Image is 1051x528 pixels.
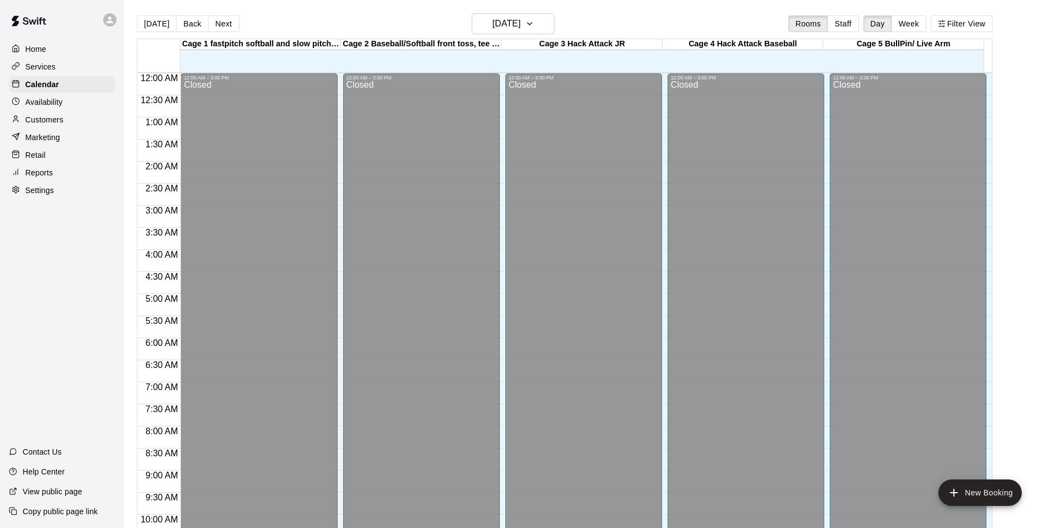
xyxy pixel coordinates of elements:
button: Rooms [788,15,828,32]
p: Marketing [25,132,60,143]
div: 12:00 AM – 3:00 PM [671,75,821,81]
a: Customers [9,111,115,128]
p: Home [25,44,46,55]
a: Settings [9,182,115,199]
a: Retail [9,147,115,163]
a: Home [9,41,115,57]
span: 6:30 AM [143,360,181,370]
p: Services [25,61,56,72]
button: Week [892,15,926,32]
span: 7:00 AM [143,382,181,392]
a: Calendar [9,76,115,93]
p: Copy public page link [23,506,98,517]
span: 2:00 AM [143,162,181,171]
span: 8:00 AM [143,426,181,436]
button: Next [208,15,239,32]
span: 4:30 AM [143,272,181,281]
button: add [938,479,1022,506]
span: 1:30 AM [143,140,181,149]
div: 12:00 AM – 3:00 PM [346,75,497,81]
div: 12:00 AM – 3:00 PM [184,75,334,81]
span: 9:30 AM [143,493,181,502]
p: Help Center [23,466,65,477]
span: 10:00 AM [138,515,181,524]
span: 3:00 AM [143,206,181,215]
div: Cage 3 Hack Attack JR [502,39,662,50]
span: 12:00 AM [138,73,181,83]
div: Cage 4 Hack Attack Baseball [663,39,823,50]
span: 8:30 AM [143,449,181,458]
span: 12:30 AM [138,95,181,105]
p: Customers [25,114,63,125]
a: Marketing [9,129,115,146]
div: 12:00 AM – 3:00 PM [509,75,659,81]
p: Retail [25,150,46,161]
div: Cage 2 Baseball/Softball front toss, tee work , No Machine [341,39,502,50]
p: View public page [23,486,82,497]
button: [DATE] [137,15,177,32]
span: 5:00 AM [143,294,181,303]
div: Cage 1 fastpitch softball and slow pitch softball [180,39,341,50]
button: Back [176,15,209,32]
button: [DATE] [472,13,554,34]
a: Availability [9,94,115,110]
span: 5:30 AM [143,316,181,326]
p: Calendar [25,79,59,90]
span: 2:30 AM [143,184,181,193]
p: Reports [25,167,53,178]
span: 6:00 AM [143,338,181,348]
p: Availability [25,97,63,108]
a: Reports [9,164,115,181]
button: Day [863,15,892,32]
span: 3:30 AM [143,228,181,237]
div: Cage 5 BullPin/ Live Arm [823,39,984,50]
span: 1:00 AM [143,118,181,127]
a: Services [9,58,115,75]
div: 12:00 AM – 3:00 PM [833,75,983,81]
button: Staff [828,15,859,32]
span: 7:30 AM [143,404,181,414]
p: Settings [25,185,54,196]
button: Filter View [931,15,993,32]
h6: [DATE] [493,16,521,31]
span: 9:00 AM [143,471,181,480]
span: 4:00 AM [143,250,181,259]
p: Contact Us [23,446,62,457]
